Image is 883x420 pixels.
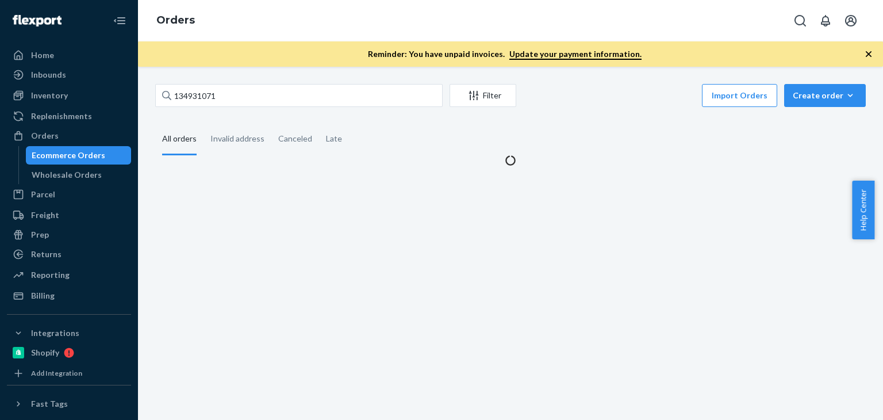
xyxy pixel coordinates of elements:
img: Flexport logo [13,15,62,26]
div: Prep [31,229,49,240]
div: Parcel [31,189,55,200]
ol: breadcrumbs [147,4,204,37]
div: Billing [31,290,55,301]
div: Reporting [31,269,70,281]
div: Late [326,124,342,154]
div: Fast Tags [31,398,68,410]
button: Filter [450,84,516,107]
a: Billing [7,287,131,305]
a: Update your payment information. [509,49,642,60]
div: Wholesale Orders [32,169,102,181]
div: Replenishments [31,110,92,122]
a: Ecommerce Orders [26,146,132,165]
div: Ecommerce Orders [32,150,105,161]
button: Open Search Box [789,9,812,32]
div: Inventory [31,90,68,101]
a: Freight [7,206,131,224]
a: Orders [156,14,195,26]
button: Open notifications [814,9,837,32]
a: Shopify [7,343,131,362]
div: Invalid address [210,124,264,154]
button: Create order [784,84,866,107]
a: Home [7,46,131,64]
button: Fast Tags [7,395,131,413]
div: Returns [31,249,62,260]
button: Close Navigation [108,9,131,32]
input: Search orders [155,84,443,107]
a: Returns [7,245,131,264]
a: Parcel [7,185,131,204]
div: Create order [793,90,857,101]
button: Open account menu [839,9,862,32]
div: Inbounds [31,69,66,81]
div: Filter [450,90,516,101]
button: Help Center [852,181,874,239]
a: Replenishments [7,107,131,125]
div: Orders [31,130,59,142]
a: Wholesale Orders [26,166,132,184]
span: Support [23,8,64,18]
p: Reminder: You have unpaid invoices. [368,48,642,60]
div: All orders [162,124,197,155]
a: Inventory [7,86,131,105]
button: Import Orders [702,84,777,107]
div: Freight [31,209,59,221]
a: Prep [7,226,131,244]
a: Add Integration [7,366,131,380]
div: Canceled [278,124,312,154]
div: Home [31,49,54,61]
a: Inbounds [7,66,131,84]
a: Reporting [7,266,131,284]
a: Orders [7,127,131,145]
div: Add Integration [31,368,82,378]
button: Integrations [7,324,131,342]
div: Shopify [31,347,59,358]
div: Integrations [31,327,79,339]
